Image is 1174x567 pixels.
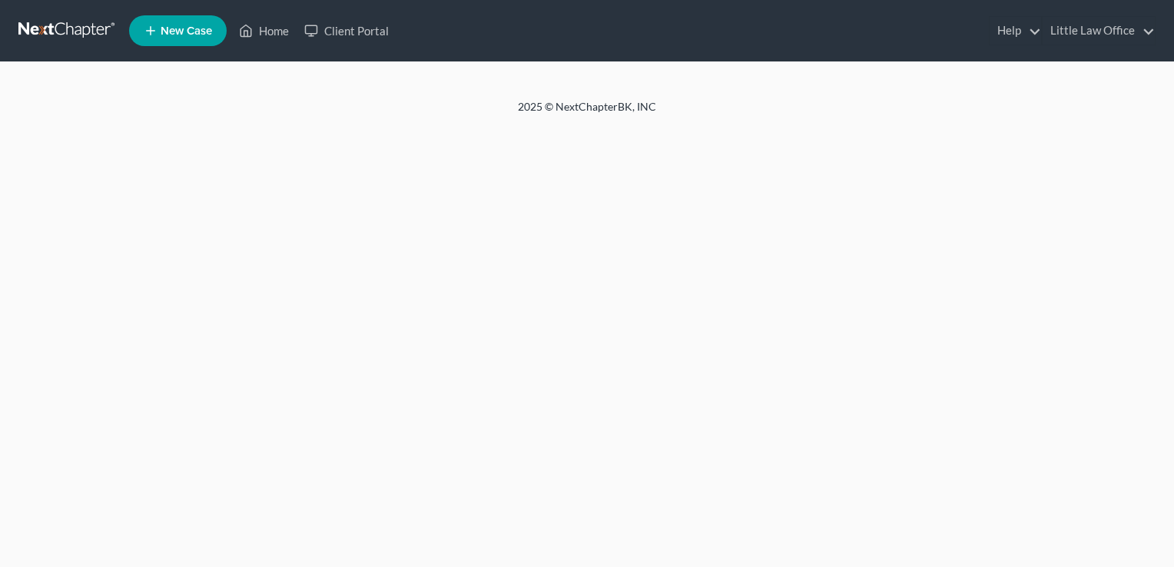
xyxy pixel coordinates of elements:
a: Client Portal [297,17,396,45]
a: Help [990,17,1041,45]
new-legal-case-button: New Case [129,15,227,46]
a: Little Law Office [1043,17,1155,45]
div: 2025 © NextChapterBK, INC [149,99,1025,127]
a: Home [231,17,297,45]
